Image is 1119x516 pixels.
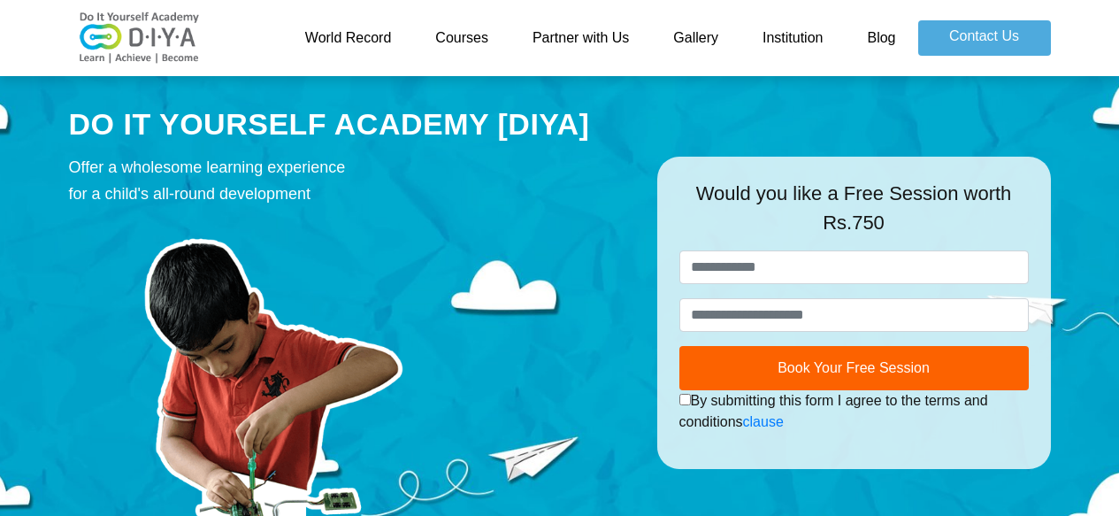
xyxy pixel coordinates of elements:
div: Would you like a Free Session worth Rs.750 [679,179,1029,250]
a: Courses [413,20,510,56]
div: By submitting this form I agree to the terms and conditions [679,390,1029,433]
a: Partner with Us [510,20,651,56]
a: Contact Us [918,20,1051,56]
a: Blog [845,20,917,56]
span: Book Your Free Session [778,360,930,375]
img: logo-v2.png [69,12,211,65]
button: Book Your Free Session [679,346,1029,390]
a: World Record [283,20,414,56]
a: Institution [740,20,845,56]
a: clause [743,414,784,429]
div: DO IT YOURSELF ACADEMY [DIYA] [69,104,631,146]
a: Gallery [651,20,740,56]
div: Offer a wholesome learning experience for a child's all-round development [69,154,631,207]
